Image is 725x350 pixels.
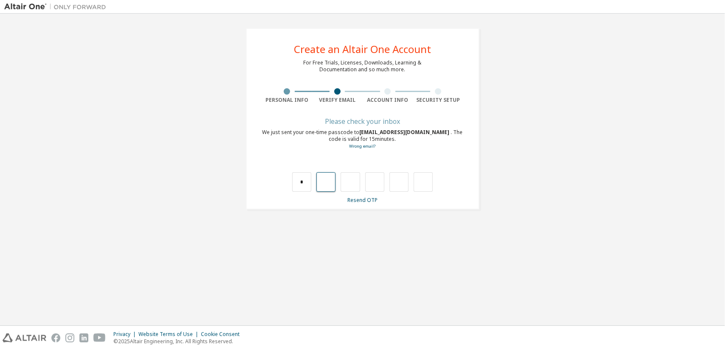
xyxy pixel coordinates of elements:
[138,331,201,338] div: Website Terms of Use
[51,333,60,342] img: facebook.svg
[65,333,74,342] img: instagram.svg
[262,97,313,104] div: Personal Info
[350,143,376,149] a: Go back to the registration form
[4,3,110,11] img: Altair One
[113,331,138,338] div: Privacy
[262,119,463,124] div: Please check your inbox
[79,333,88,342] img: linkedin.svg
[312,97,363,104] div: Verify Email
[262,129,463,150] div: We just sent your one-time passcode to . The code is valid for 15 minutes.
[93,333,106,342] img: youtube.svg
[360,129,451,136] span: [EMAIL_ADDRESS][DOMAIN_NAME]
[294,44,431,54] div: Create an Altair One Account
[3,333,46,342] img: altair_logo.svg
[347,196,378,204] a: Resend OTP
[413,97,463,104] div: Security Setup
[201,331,245,338] div: Cookie Consent
[113,338,245,345] p: © 2025 Altair Engineering, Inc. All Rights Reserved.
[363,97,413,104] div: Account Info
[304,59,422,73] div: For Free Trials, Licenses, Downloads, Learning & Documentation and so much more.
